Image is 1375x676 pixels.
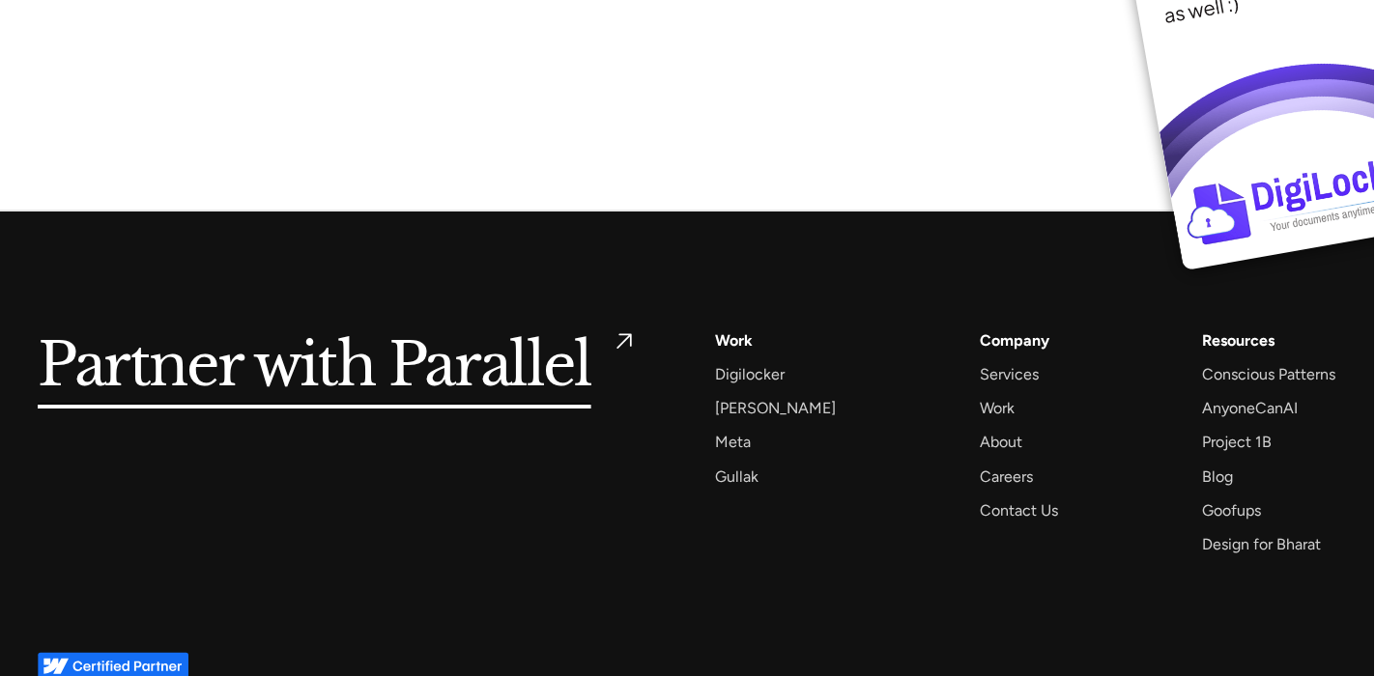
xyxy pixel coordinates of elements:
a: About [980,429,1022,455]
div: Resources [1202,327,1275,353]
a: [PERSON_NAME] [715,395,836,421]
a: Contact Us [980,497,1058,523]
a: Work [715,327,753,353]
a: Meta [715,429,751,455]
a: Gullak [715,464,759,490]
a: AnyoneCanAI [1202,395,1298,421]
h5: Partner with Parallel [38,327,591,406]
a: Company [980,327,1049,353]
a: Project 1B [1202,429,1272,455]
a: Careers [980,464,1033,490]
a: Blog [1202,464,1233,490]
a: Partner with Parallel [38,327,638,406]
a: Design for Bharat [1202,531,1321,557]
a: Work [980,395,1015,421]
a: Services [980,361,1039,387]
a: Digilocker [715,361,785,387]
a: Goofups [1202,497,1261,523]
a: Conscious Patterns [1202,361,1335,387]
